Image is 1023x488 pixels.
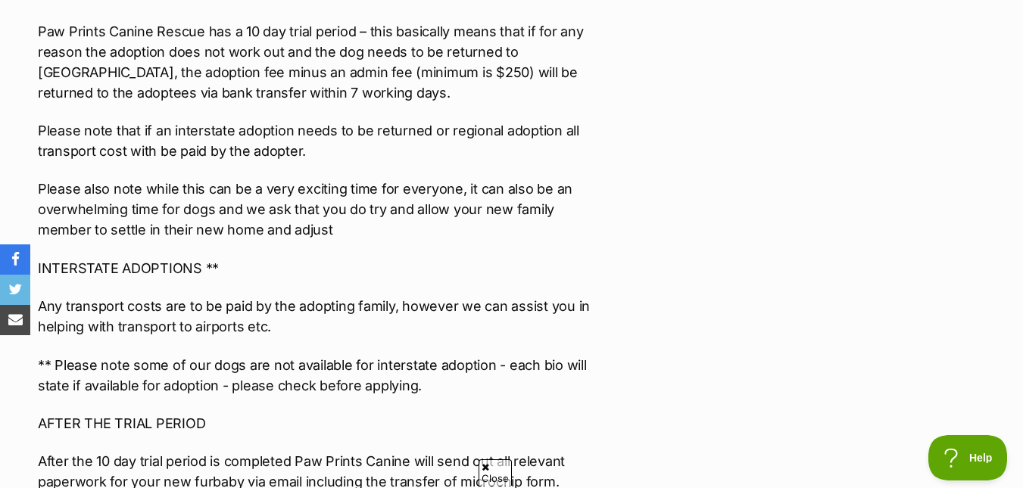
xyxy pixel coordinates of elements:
[38,296,610,337] p: Any transport costs are to be paid by the adopting family, however we can assist you in helping w...
[38,355,610,396] p: ** Please note some of our dogs are not available for interstate adoption - each bio will state i...
[38,179,610,240] p: Please also note while this can be a very exciting time for everyone, it can also be an overwhelm...
[479,459,512,486] span: Close
[38,413,610,434] p: AFTER THE TRIAL PERIOD
[38,120,610,161] p: Please note that if an interstate adoption needs to be returned or regional adoption all transpor...
[928,435,1008,480] iframe: Help Scout Beacon - Open
[38,258,610,278] p: INTERSTATE ADOPTIONS **
[38,21,610,103] p: Paw Prints Canine Rescue has a 10 day trial period – this basically means that if for any reason ...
